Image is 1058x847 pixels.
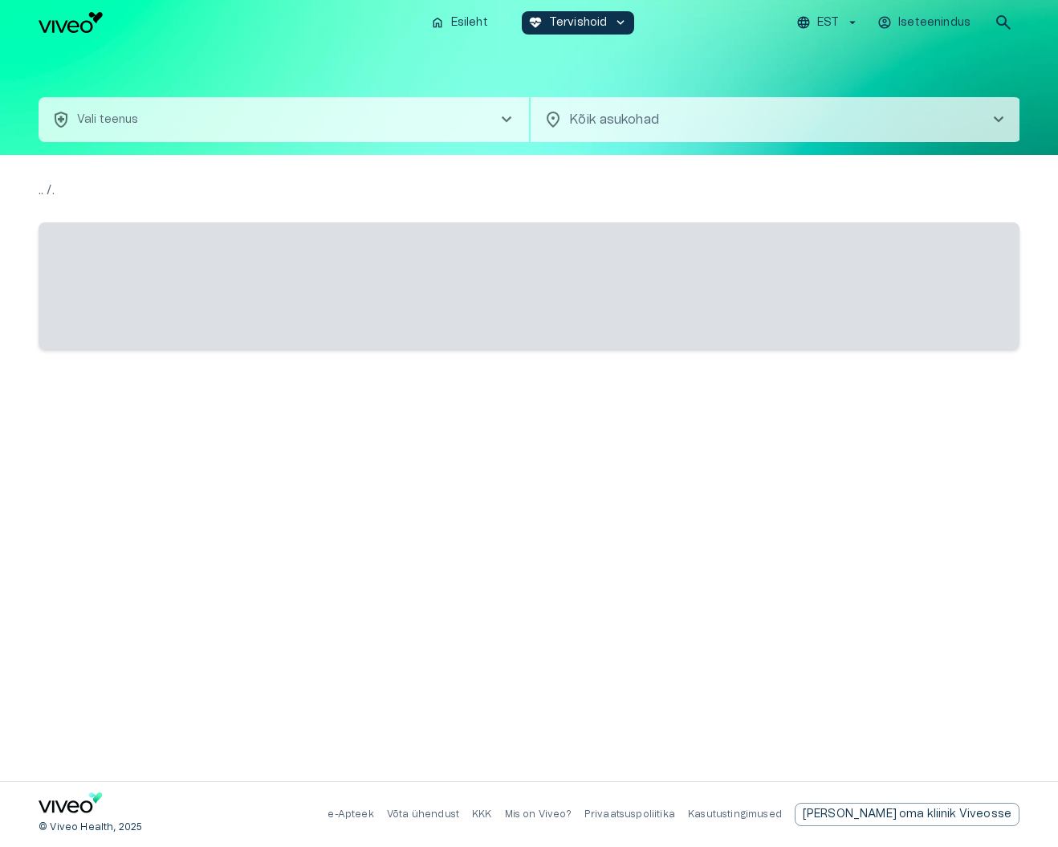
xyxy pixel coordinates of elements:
[875,11,975,35] button: Iseteenindus
[328,809,373,819] a: e-Apteek
[39,792,103,819] a: Navigate to home page
[613,15,628,30] span: keyboard_arrow_down
[39,181,1019,200] p: .. / .
[39,222,1019,349] span: ‌
[522,11,635,35] button: ecg_heartTervishoidkeyboard_arrow_down
[803,806,1011,823] p: [PERSON_NAME] oma kliinik Viveosse
[387,808,459,821] p: Võta ühendust
[39,97,529,142] button: health_and_safetyVali teenuschevron_right
[424,11,496,35] button: homeEsileht
[688,809,782,819] a: Kasutustingimused
[77,112,139,128] p: Vali teenus
[994,13,1013,32] span: search
[543,110,563,129] span: location_on
[898,14,971,31] p: Iseteenindus
[987,6,1019,39] button: open search modal
[795,803,1019,826] a: Send email to partnership request to viveo
[472,809,492,819] a: KKK
[39,12,103,33] img: Viveo logo
[505,808,572,821] p: Mis on Viveo?
[430,15,445,30] span: home
[451,14,488,31] p: Esileht
[817,14,839,31] p: EST
[794,11,862,35] button: EST
[39,12,417,33] a: Navigate to homepage
[795,803,1019,826] div: [PERSON_NAME] oma kliinik Viveosse
[989,110,1008,129] span: chevron_right
[51,110,71,129] span: health_and_safety
[497,110,516,129] span: chevron_right
[584,809,675,819] a: Privaatsuspoliitika
[569,110,963,129] p: Kõik asukohad
[528,15,543,30] span: ecg_heart
[549,14,608,31] p: Tervishoid
[39,821,142,834] p: © Viveo Health, 2025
